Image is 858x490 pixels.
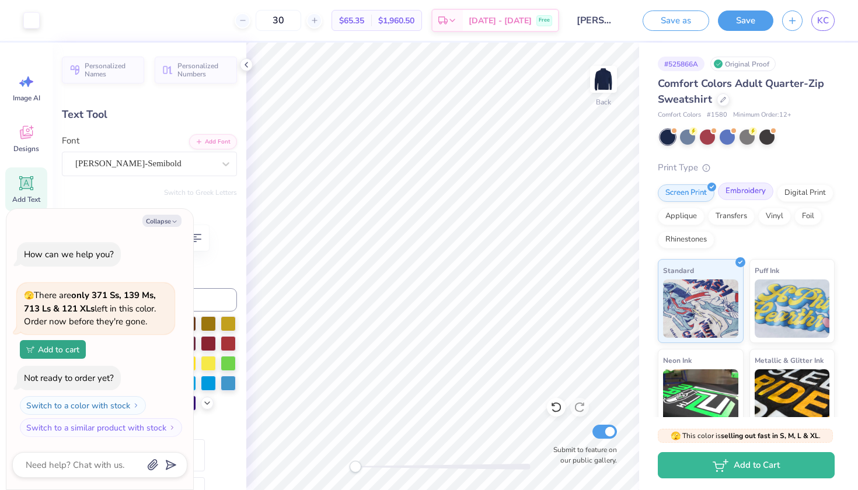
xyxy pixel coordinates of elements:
[733,110,791,120] span: Minimum Order: 12 +
[718,183,773,200] div: Embroidery
[24,290,34,301] span: 🫣
[12,195,40,204] span: Add Text
[132,402,139,409] img: Switch to a color with stock
[663,354,692,366] span: Neon Ink
[794,208,822,225] div: Foil
[758,208,791,225] div: Vinyl
[13,144,39,153] span: Designs
[658,231,714,249] div: Rhinestones
[20,340,86,359] button: Add to cart
[663,369,738,428] img: Neon Ink
[256,10,301,31] input: – –
[378,15,414,27] span: $1,960.50
[13,93,40,103] span: Image AI
[811,10,835,31] a: KC
[596,97,611,107] div: Back
[658,76,824,106] span: Comfort Colors Adult Quarter-Zip Sweatshirt
[568,9,625,32] input: Untitled Design
[24,249,114,260] div: How can we help you?
[85,62,137,78] span: Personalized Names
[658,184,714,202] div: Screen Print
[592,68,615,91] img: Back
[469,15,532,27] span: [DATE] - [DATE]
[755,354,824,366] span: Metallic & Glitter Ink
[169,424,176,431] img: Switch to a similar product with stock
[62,134,79,148] label: Font
[658,161,835,174] div: Print Type
[671,430,681,442] span: 🫣
[658,110,701,120] span: Comfort Colors
[26,346,34,353] img: Add to cart
[539,16,550,24] span: Free
[658,452,835,478] button: Add to Cart
[663,279,738,338] img: Standard
[177,62,230,78] span: Personalized Numbers
[142,215,182,227] button: Collapse
[350,461,361,473] div: Accessibility label
[643,10,709,31] button: Save as
[20,418,182,437] button: Switch to a similar product with stock
[777,184,833,202] div: Digital Print
[817,14,829,27] span: KC
[189,134,237,149] button: Add Font
[718,10,773,31] button: Save
[721,431,819,440] strong: selling out fast in S, M, L & XL
[155,57,237,83] button: Personalized Numbers
[24,289,156,314] strong: only 371 Ss, 139 Ms, 713 Ls & 121 XLs
[671,430,821,441] span: This color is .
[710,57,776,71] div: Original Proof
[658,57,704,71] div: # 525866A
[24,372,114,384] div: Not ready to order yet?
[20,396,146,415] button: Switch to a color with stock
[62,107,237,123] div: Text Tool
[663,264,694,276] span: Standard
[62,57,144,83] button: Personalized Names
[547,444,617,466] label: Submit to feature on our public gallery.
[755,264,779,276] span: Puff Ink
[164,188,237,197] button: Switch to Greek Letters
[339,15,364,27] span: $65.35
[24,289,156,327] span: There are left in this color. Order now before they're gone.
[755,279,830,338] img: Puff Ink
[708,208,755,225] div: Transfers
[755,369,830,428] img: Metallic & Glitter Ink
[658,208,704,225] div: Applique
[707,110,727,120] span: # 1580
